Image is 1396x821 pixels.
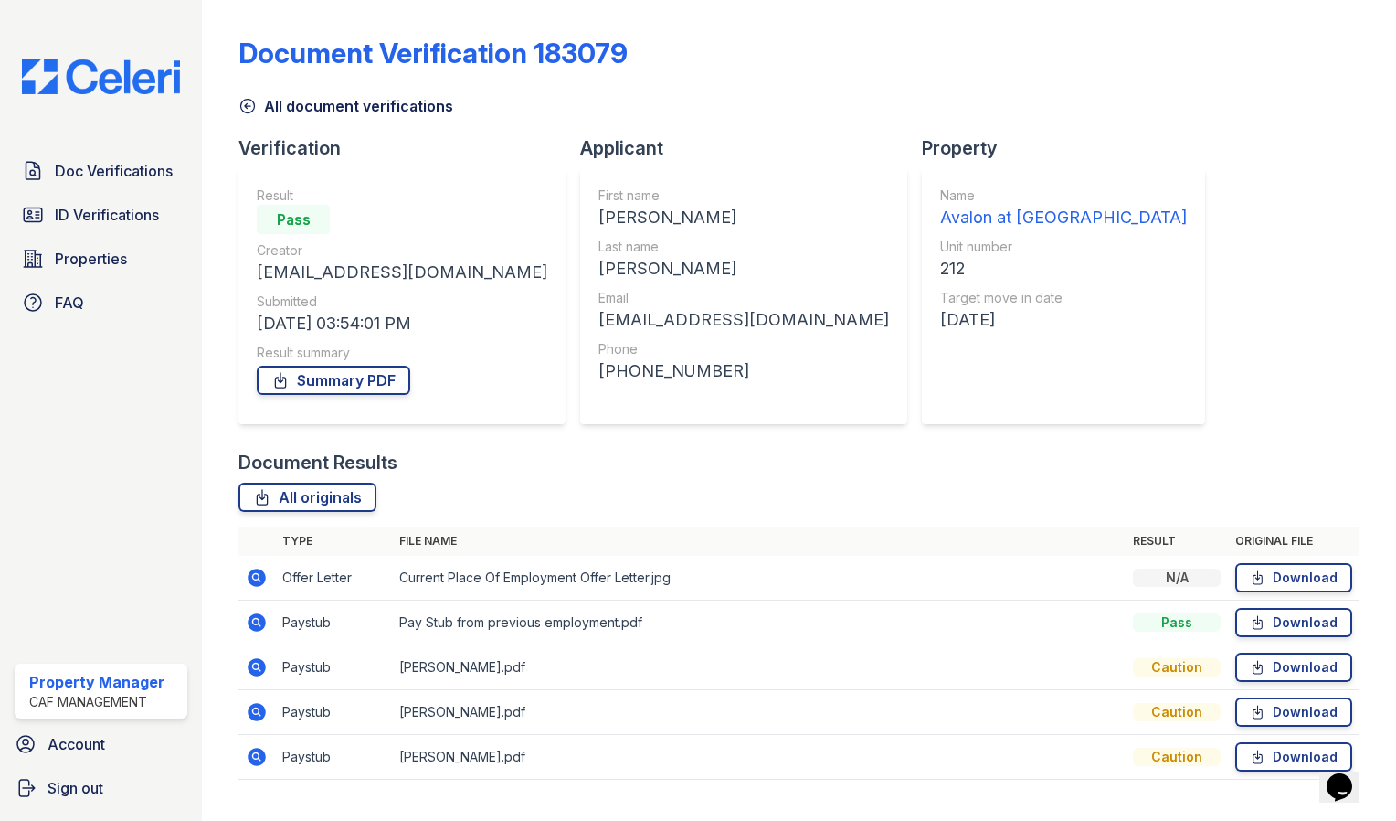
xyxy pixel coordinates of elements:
a: Summary PDF [257,366,410,395]
a: Download [1235,608,1352,637]
div: Target move in date [940,289,1187,307]
a: Sign out [7,770,195,806]
a: FAQ [15,284,187,321]
th: Type [275,527,392,556]
div: CAF Management [29,693,164,711]
td: [PERSON_NAME].pdf [392,645,1126,690]
div: Last name [598,238,889,256]
span: Account [48,733,105,755]
div: Document Results [238,450,397,475]
div: [EMAIL_ADDRESS][DOMAIN_NAME] [257,260,547,285]
a: Download [1235,653,1352,682]
a: Download [1235,563,1352,592]
td: Paystub [275,645,392,690]
div: Pass [1133,613,1221,632]
iframe: chat widget [1319,748,1378,803]
img: CE_Logo_Blue-a8612792a0a2168367f1c8372b55b34899dd931a85d93a1a3d3e32e68fde9ad4.png [7,59,195,94]
div: First name [598,187,889,205]
td: Paystub [275,735,392,780]
td: Current Place Of Employment Offer Letter.jpg [392,556,1126,601]
a: All originals [238,483,376,512]
a: Properties [15,240,187,277]
th: Result [1126,527,1228,556]
a: Account [7,726,195,762]
div: [PHONE_NUMBER] [598,358,889,384]
div: Submitted [257,293,547,311]
td: Offer Letter [275,556,392,601]
td: [PERSON_NAME].pdf [392,735,1126,780]
div: Phone [598,340,889,358]
th: Original file [1228,527,1359,556]
div: Avalon at [GEOGRAPHIC_DATA] [940,205,1187,230]
a: All document verifications [238,95,453,117]
td: Paystub [275,690,392,735]
div: Caution [1133,658,1221,677]
div: Verification [238,135,580,161]
div: Document Verification 183079 [238,37,628,69]
td: [PERSON_NAME].pdf [392,690,1126,735]
div: [EMAIL_ADDRESS][DOMAIN_NAME] [598,307,889,333]
th: File name [392,527,1126,556]
span: Doc Verifications [55,160,173,182]
div: Name [940,187,1187,205]
div: [PERSON_NAME] [598,256,889,282]
a: ID Verifications [15,197,187,233]
div: Applicant [580,135,922,161]
div: Property [922,135,1220,161]
div: Email [598,289,889,307]
div: [DATE] [940,307,1187,333]
div: Caution [1133,748,1221,766]
span: ID Verifications [55,204,159,226]
td: Paystub [275,601,392,645]
span: Properties [55,248,127,270]
div: Caution [1133,703,1221,721]
div: Creator [257,241,547,260]
a: Download [1235,698,1352,727]
div: N/A [1133,569,1221,587]
div: [DATE] 03:54:01 PM [257,311,547,336]
a: Download [1235,742,1352,772]
div: Result summary [257,344,547,362]
div: Property Manager [29,671,164,693]
span: Sign out [48,777,103,799]
a: Doc Verifications [15,153,187,189]
div: 212 [940,256,1187,282]
div: Pass [257,205,330,234]
span: FAQ [55,292,84,314]
a: Name Avalon at [GEOGRAPHIC_DATA] [940,187,1187,230]
div: Unit number [940,238,1187,256]
div: [PERSON_NAME] [598,205,889,230]
td: Pay Stub from previous employment.pdf [392,601,1126,645]
div: Result [257,187,547,205]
